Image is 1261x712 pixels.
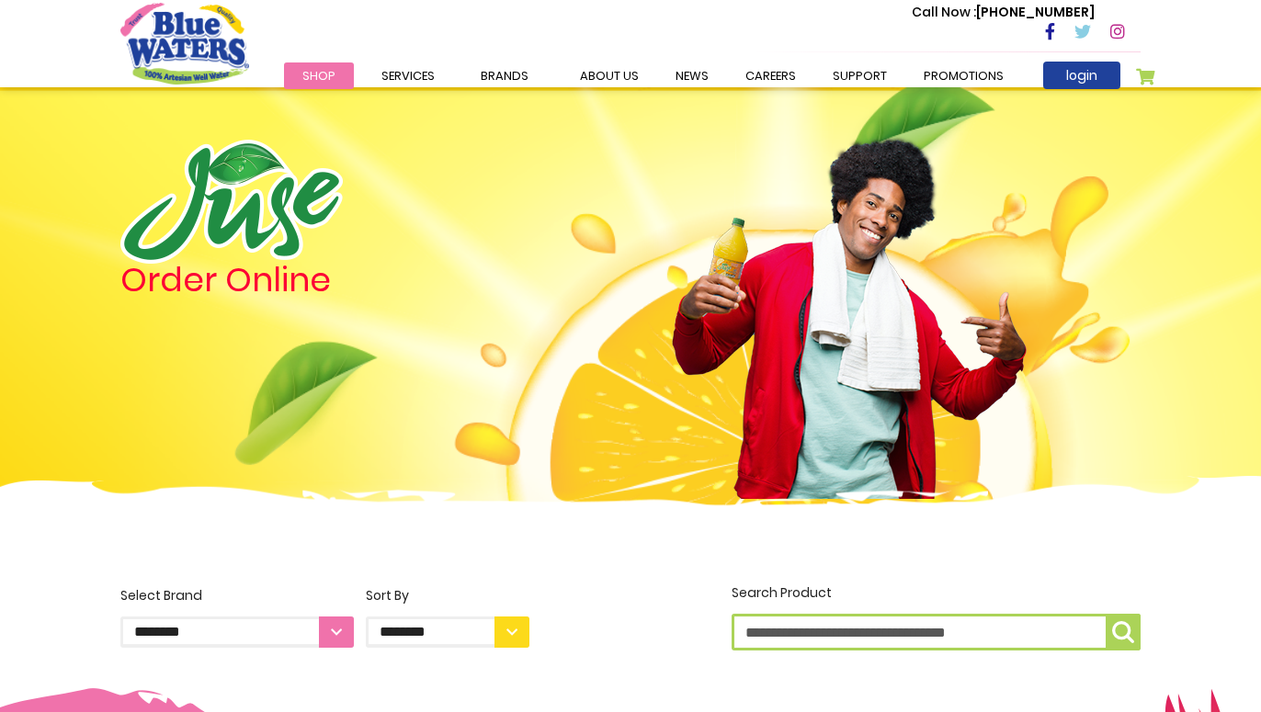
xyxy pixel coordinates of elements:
[1112,621,1134,643] img: search-icon.png
[302,67,335,85] span: Shop
[381,67,435,85] span: Services
[657,62,727,89] a: News
[120,264,529,297] h4: Order Online
[912,3,1095,22] p: [PHONE_NUMBER]
[1043,62,1120,89] a: login
[481,67,528,85] span: Brands
[120,616,354,648] select: Select Brand
[562,62,657,89] a: about us
[905,62,1022,89] a: Promotions
[727,62,814,89] a: careers
[120,140,343,264] img: logo
[732,583,1141,650] label: Search Product
[366,616,529,648] select: Sort By
[366,586,529,605] div: Sort By
[120,3,249,84] a: store logo
[1106,614,1141,650] button: Search Product
[670,106,1028,499] img: man.png
[120,586,354,648] label: Select Brand
[732,614,1141,650] input: Search Product
[814,62,905,89] a: support
[912,3,976,21] span: Call Now :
